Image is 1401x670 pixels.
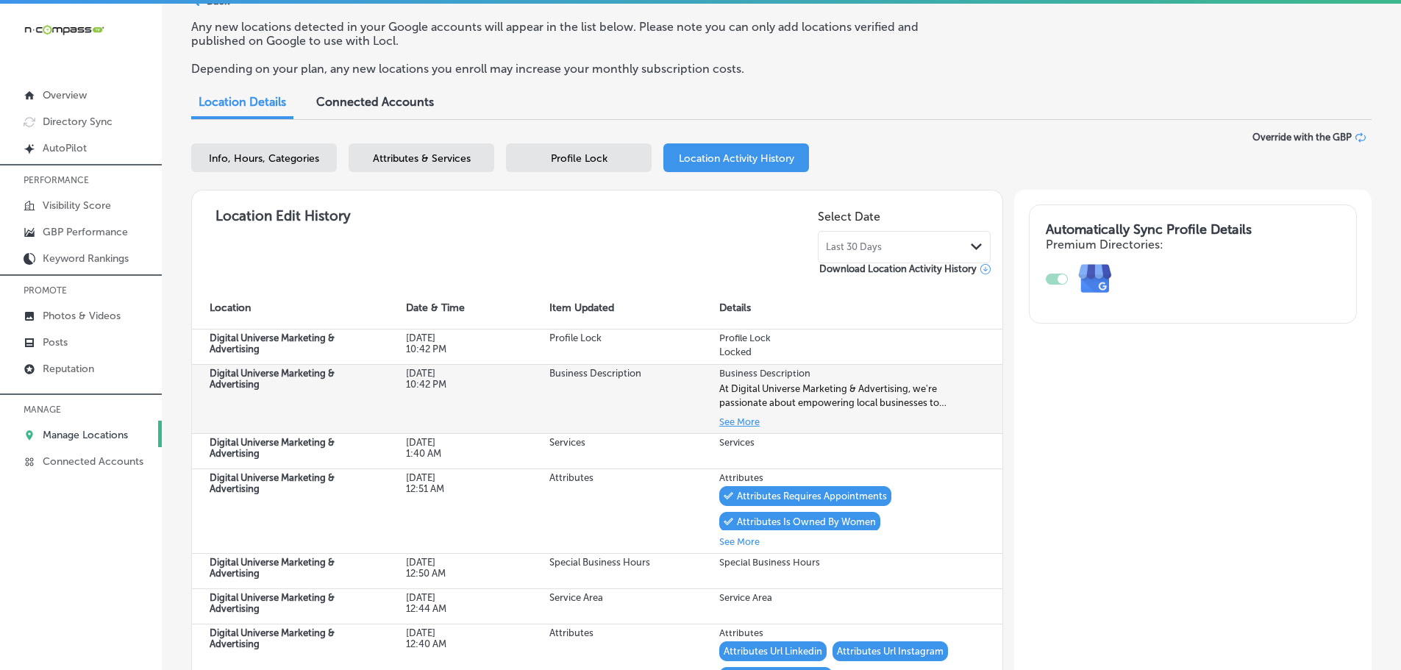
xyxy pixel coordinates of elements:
[737,516,876,527] p: Attributes Is Owned By Women
[210,627,337,649] strong: Digital Universe Marketing & Advertising
[1252,132,1352,143] span: Override with the GBP
[719,332,955,343] h5: Profile Lock
[549,437,667,448] p: Services
[210,437,337,459] strong: Digital Universe Marketing & Advertising
[43,363,94,375] p: Reputation
[719,627,955,638] h5: Attributes
[210,557,337,579] strong: Digital Universe Marketing & Advertising
[406,437,500,448] p: Sep 09, 2025
[549,627,667,638] p: Attributes
[43,115,113,128] p: Directory Sync
[679,152,794,165] span: Location Activity History
[210,437,351,459] p: Digital Universe Marketing & Advertising
[210,332,337,354] strong: Digital Universe Marketing & Advertising
[837,646,944,657] p: Attributes Url Instagram
[551,152,607,165] span: Profile Lock
[209,152,319,165] span: Info, Hours, Categories
[406,343,500,354] p: 10:42 PM
[43,455,143,468] p: Connected Accounts
[210,332,351,354] p: Digital Universe Marketing & Advertising
[406,627,500,638] p: Sep 09, 2025
[43,252,129,265] p: Keyword Rankings
[43,199,111,212] p: Visibility Score
[373,152,471,165] span: Attributes & Services
[191,20,958,48] p: Any new locations detected in your Google accounts will appear in the list below. Please note you...
[406,368,500,379] p: Sep 09, 2025
[406,472,500,483] p: Sep 09, 2025
[719,437,955,448] h5: Services
[702,288,1002,329] th: Details
[43,310,121,322] p: Photos & Videos
[210,592,351,614] p: Digital Universe Marketing & Advertising
[719,472,955,483] h5: Attributes
[1068,252,1123,307] img: e7ababfa220611ac49bdb491a11684a6.png
[1046,238,1340,252] h4: Premium Directories:
[719,557,955,568] h5: Special Business Hours
[549,368,667,379] p: Business Description
[191,62,958,76] p: Depending on your plan, any new locations you enroll may increase your monthly subscription costs.
[406,592,500,603] p: Sep 09, 2025
[549,557,667,568] p: Special Business Hours
[719,382,955,410] div: At Digital Universe Marketing & Advertising, we're passionate about empowering local businesses t...
[210,592,337,614] strong: Digital Universe Marketing & Advertising
[406,603,500,614] p: 12:44 AM
[192,288,388,329] th: Location
[388,288,532,329] th: Date & Time
[199,95,286,109] span: Location Details
[719,368,955,379] h5: Business Description
[204,207,351,224] h3: Location Edit History
[406,332,500,343] p: Sep 09, 2025
[43,336,68,349] p: Posts
[532,288,702,329] th: Item Updated
[549,332,667,343] p: Profile Lock
[43,89,87,101] p: Overview
[210,472,351,494] p: Digital Universe Marketing & Advertising
[210,368,337,390] strong: Digital Universe Marketing & Advertising
[818,210,880,224] label: Select Date
[549,592,667,603] p: Service Area
[43,429,128,441] p: Manage Locations
[719,592,955,603] h5: Service Area
[43,226,128,238] p: GBP Performance
[210,472,337,494] strong: Digital Universe Marketing & Advertising
[719,413,760,430] button: See More
[210,368,351,390] p: Digital Universe Marketing & Advertising
[719,533,760,550] button: See More
[210,627,351,649] p: Digital Universe Marketing & Advertising
[406,568,500,579] p: 12:50 AM
[819,263,977,274] span: Download Location Activity History
[406,483,500,494] p: 12:51 AM
[406,557,500,568] p: Sep 09, 2025
[737,491,887,502] p: Attributes Requires Appointments
[724,646,822,657] p: Attributes Url Linkedin
[210,557,351,579] p: Digital Universe Marketing & Advertising
[406,638,500,649] p: 12:40 AM
[406,448,500,459] p: 1:40 AM
[719,346,752,357] p: Locked
[1046,221,1340,238] h3: Automatically Sync Profile Details
[549,472,667,483] p: Attributes
[826,241,882,253] span: Last 30 Days
[316,95,434,109] span: Connected Accounts
[406,379,500,390] p: 10:42 PM
[43,142,87,154] p: AutoPilot
[24,23,104,37] img: 660ab0bf-5cc7-4cb8-ba1c-48b5ae0f18e60NCTV_CLogo_TV_Black_-500x88.png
